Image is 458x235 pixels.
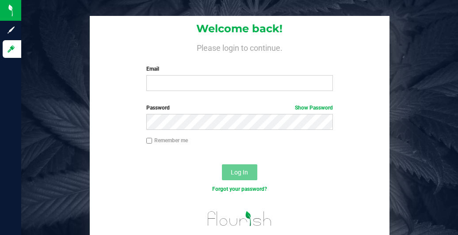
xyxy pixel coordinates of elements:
inline-svg: Sign up [7,26,15,34]
label: Remember me [146,136,188,144]
a: Forgot your password? [212,186,267,192]
img: flourish_logo.svg [202,203,277,235]
span: Password [146,105,170,111]
button: Log In [222,164,257,180]
input: Remember me [146,138,153,144]
h1: Welcome back! [90,23,390,34]
h4: Please login to continue. [90,42,390,53]
a: Show Password [295,105,333,111]
inline-svg: Log in [7,45,15,53]
label: Email [146,65,333,73]
span: Log In [231,169,248,176]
